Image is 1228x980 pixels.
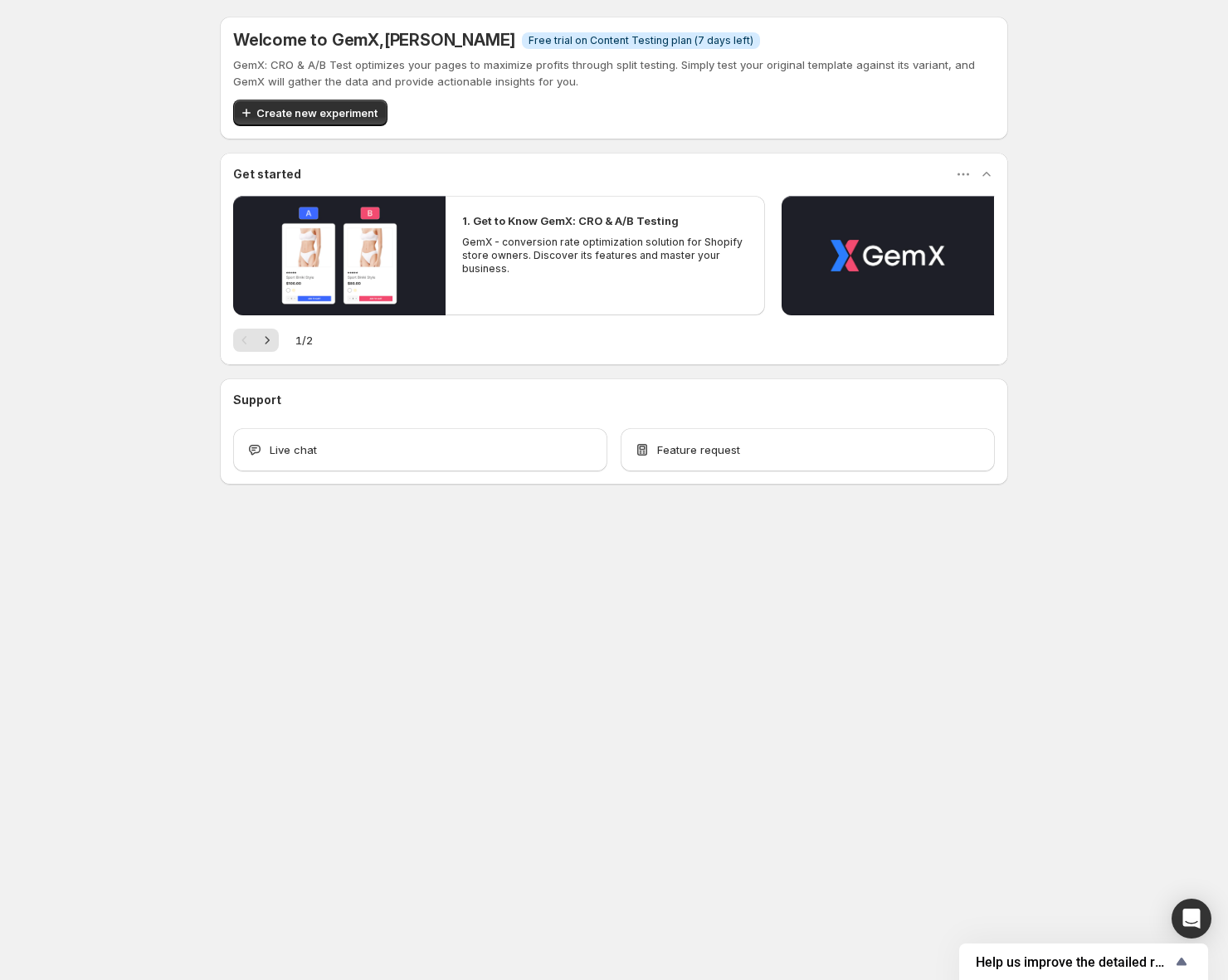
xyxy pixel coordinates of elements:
[270,441,317,458] span: Live chat
[233,196,446,315] button: Play video
[462,236,748,275] p: GemX - conversion rate optimization solution for Shopify store owners. Discover its features and ...
[976,954,1172,970] span: Help us improve the detailed report for A/B campaigns
[233,392,281,408] h3: Support
[657,441,740,458] span: Feature request
[233,329,279,352] nav: Pagination
[233,100,387,126] button: Create new experiment
[256,329,279,352] button: Next
[976,952,1191,972] button: Show survey - Help us improve the detailed report for A/B campaigns
[782,196,994,315] button: Play video
[295,332,313,349] span: 1 / 2
[529,34,753,47] span: Free trial on Content Testing plan (7 days left)
[233,166,301,183] h3: Get started
[233,56,995,90] p: GemX: CRO & A/B Test optimizes your pages to maximize profits through split testing. Simply test ...
[1172,899,1211,939] div: Open Intercom Messenger
[256,105,378,121] span: Create new experiment
[379,30,515,50] span: , [PERSON_NAME]
[233,30,515,50] h5: Welcome to GemX
[462,212,679,229] h2: 1. Get to Know GemX: CRO & A/B Testing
